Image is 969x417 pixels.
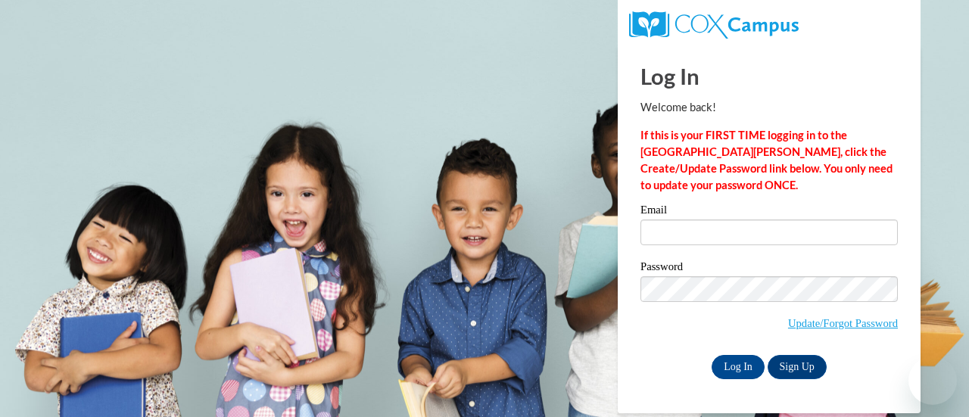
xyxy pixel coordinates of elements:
label: Email [640,204,898,219]
p: Welcome back! [640,99,898,116]
a: Sign Up [768,355,827,379]
strong: If this is your FIRST TIME logging in to the [GEOGRAPHIC_DATA][PERSON_NAME], click the Create/Upd... [640,129,893,191]
label: Password [640,261,898,276]
h1: Log In [640,61,898,92]
input: Log In [712,355,765,379]
img: COX Campus [629,11,799,39]
a: Update/Forgot Password [788,317,898,329]
iframe: Button to launch messaging window [908,356,957,405]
